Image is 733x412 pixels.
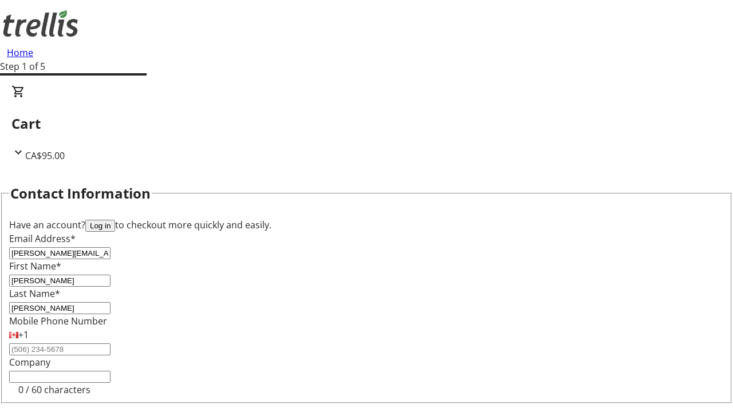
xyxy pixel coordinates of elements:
[25,149,65,162] span: CA$95.00
[11,85,722,163] div: CartCA$95.00
[10,183,151,204] h2: Contact Information
[18,383,90,396] tr-character-limit: 0 / 60 characters
[9,287,60,300] label: Last Name*
[9,315,107,327] label: Mobile Phone Number
[9,343,111,355] input: (506) 234-5678
[85,220,115,232] button: Log in
[9,356,50,369] label: Company
[11,113,722,134] h2: Cart
[9,260,61,272] label: First Name*
[9,218,724,232] div: Have an account? to checkout more quickly and easily.
[9,232,76,245] label: Email Address*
